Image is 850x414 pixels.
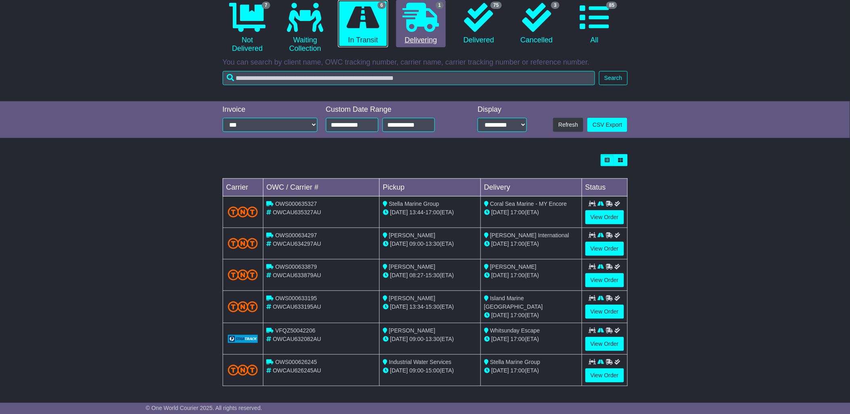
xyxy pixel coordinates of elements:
[585,368,624,383] a: View Order
[436,2,444,9] span: 1
[409,240,424,247] span: 09:00
[389,359,451,365] span: Industrial Water Services
[587,118,627,132] a: CSV Export
[491,272,509,278] span: [DATE]
[263,179,380,197] td: OWC / Carrier #
[228,207,258,217] img: TNT_Domestic.png
[484,240,579,248] div: (ETA)
[426,209,440,215] span: 17:00
[484,311,579,320] div: (ETA)
[599,71,627,85] button: Search
[490,232,569,238] span: [PERSON_NAME] International
[484,271,579,280] div: (ETA)
[273,303,321,310] span: OWCAU633195AU
[380,179,481,197] td: Pickup
[478,105,527,114] div: Display
[390,367,408,374] span: [DATE]
[275,201,317,207] span: OWS000635327
[511,272,525,278] span: 17:00
[409,367,424,374] span: 09:00
[223,105,318,114] div: Invoice
[228,335,258,343] img: GetCarrierServiceLogo
[491,367,509,374] span: [DATE]
[606,2,617,9] span: 85
[426,272,440,278] span: 15:30
[551,2,560,9] span: 3
[484,335,579,343] div: (ETA)
[273,272,321,278] span: OWCAU633879AU
[275,327,315,334] span: VFQZ50042206
[585,305,624,319] a: View Order
[585,242,624,256] a: View Order
[491,312,509,318] span: [DATE]
[228,365,258,376] img: TNT_Domestic.png
[389,263,435,270] span: [PERSON_NAME]
[585,337,624,351] a: View Order
[383,303,477,311] div: - (ETA)
[383,335,477,343] div: - (ETA)
[511,312,525,318] span: 17:00
[389,327,435,334] span: [PERSON_NAME]
[426,303,440,310] span: 15:30
[490,263,537,270] span: [PERSON_NAME]
[480,179,582,197] td: Delivery
[273,209,321,215] span: OWCAU635327AU
[273,336,321,342] span: OWCAU632082AU
[223,58,628,67] p: You can search by client name, OWC tracking number, carrier name, carrier tracking number or refe...
[275,295,317,301] span: OWS000633195
[389,232,435,238] span: [PERSON_NAME]
[409,303,424,310] span: 13:34
[426,367,440,374] span: 15:00
[491,240,509,247] span: [DATE]
[426,336,440,342] span: 13:30
[228,301,258,312] img: TNT_Domestic.png
[582,179,627,197] td: Status
[511,209,525,215] span: 17:00
[390,336,408,342] span: [DATE]
[491,209,509,215] span: [DATE]
[409,336,424,342] span: 09:00
[409,209,424,215] span: 13:44
[490,327,540,334] span: Whitsunday Escape
[326,105,455,114] div: Custom Date Range
[484,295,543,310] span: Island Marine [GEOGRAPHIC_DATA]
[553,118,583,132] button: Refresh
[275,232,317,238] span: OWS000634297
[228,270,258,280] img: TNT_Domestic.png
[484,208,579,217] div: (ETA)
[511,240,525,247] span: 17:00
[585,273,624,287] a: View Order
[491,336,509,342] span: [DATE]
[146,405,262,411] span: © One World Courier 2025. All rights reserved.
[273,240,321,247] span: OWCAU634297AU
[390,209,408,215] span: [DATE]
[378,2,386,9] span: 6
[490,201,567,207] span: Coral Sea Marine - MY Encore
[383,208,477,217] div: - (ETA)
[390,272,408,278] span: [DATE]
[223,179,263,197] td: Carrier
[383,366,477,375] div: - (ETA)
[511,336,525,342] span: 17:00
[390,240,408,247] span: [DATE]
[491,2,501,9] span: 75
[389,295,435,301] span: [PERSON_NAME]
[383,240,477,248] div: - (ETA)
[383,271,477,280] div: - (ETA)
[484,366,579,375] div: (ETA)
[273,367,321,374] span: OWCAU626245AU
[275,359,317,365] span: OWS000626245
[426,240,440,247] span: 13:30
[511,367,525,374] span: 17:00
[262,2,270,9] span: 7
[409,272,424,278] span: 08:27
[389,201,439,207] span: Stella Marine Group
[275,263,317,270] span: OWS000633879
[228,238,258,249] img: TNT_Domestic.png
[390,303,408,310] span: [DATE]
[585,210,624,224] a: View Order
[490,359,541,365] span: Stella Marine Group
